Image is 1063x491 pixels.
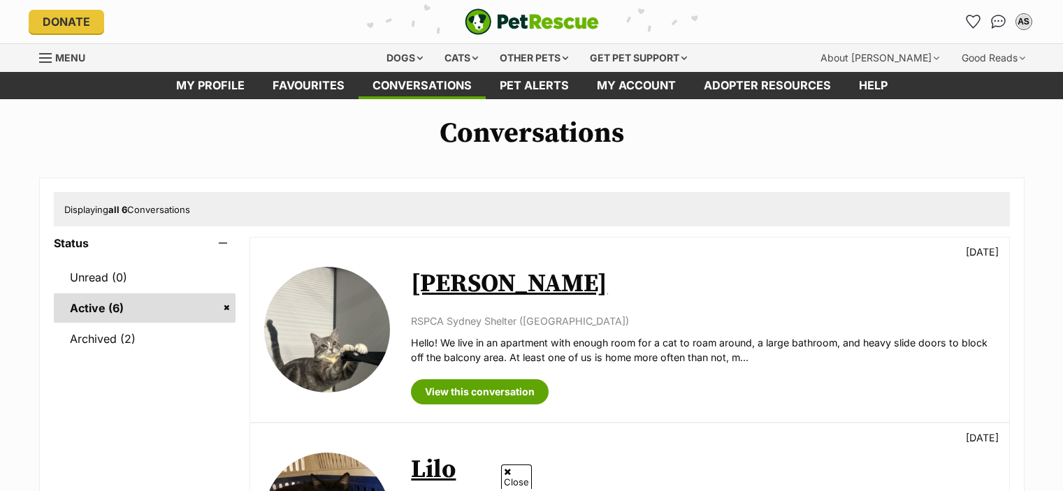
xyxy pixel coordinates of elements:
[411,314,995,328] p: RSPCA Sydney Shelter ([GEOGRAPHIC_DATA])
[966,430,999,445] p: [DATE]
[54,324,236,353] a: Archived (2)
[1017,15,1031,29] div: AS
[952,44,1035,72] div: Good Reads
[845,72,902,99] a: Help
[54,263,236,292] a: Unread (0)
[465,8,599,35] a: PetRescue
[55,52,85,64] span: Menu
[64,204,190,215] span: Displaying Conversations
[465,8,599,35] img: logo-e224e6f780fb5917bec1dbf3a21bbac754714ae5b6737aabdf751b685950b380.svg
[490,44,578,72] div: Other pets
[39,44,95,69] a: Menu
[486,72,583,99] a: Pet alerts
[962,10,1035,33] ul: Account quick links
[54,293,236,323] a: Active (6)
[54,237,236,249] header: Status
[966,244,999,259] p: [DATE]
[501,464,532,489] span: Close
[359,72,486,99] a: conversations
[259,72,359,99] a: Favourites
[162,72,259,99] a: My profile
[377,44,433,72] div: Dogs
[435,44,488,72] div: Cats
[411,268,607,300] a: [PERSON_NAME]
[988,10,1010,33] a: Conversations
[962,10,985,33] a: Favourites
[811,44,949,72] div: About [PERSON_NAME]
[991,15,1006,29] img: chat-41dd97257d64d25036548639549fe6c8038ab92f7586957e7f3b1b290dea8141.svg
[264,267,390,393] img: Aragon
[583,72,690,99] a: My account
[108,204,127,215] strong: all 6
[1013,10,1035,33] button: My account
[29,10,104,34] a: Donate
[580,44,697,72] div: Get pet support
[690,72,845,99] a: Adopter resources
[411,335,995,365] p: Hello! We live in an apartment with enough room for a cat to roam around, a large bathroom, and h...
[411,454,456,485] a: Lilo
[411,379,549,404] a: View this conversation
